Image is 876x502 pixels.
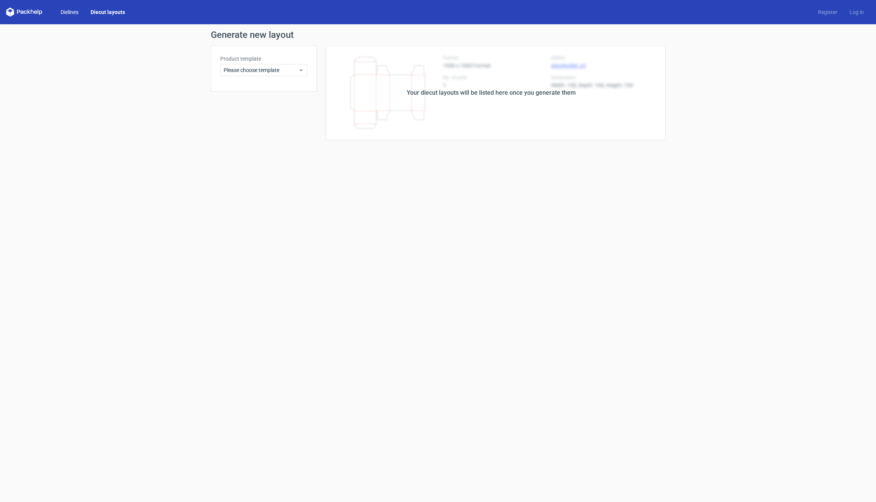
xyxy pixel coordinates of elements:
[407,88,576,97] div: Your diecut layouts will be listed here once you generate them
[220,55,307,63] label: Product template
[211,30,666,39] h1: Generate new layout
[812,8,843,16] a: Register
[55,8,85,16] a: Dielines
[843,8,870,16] a: Log in
[224,66,298,74] span: Please choose template
[85,8,131,16] a: Diecut layouts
